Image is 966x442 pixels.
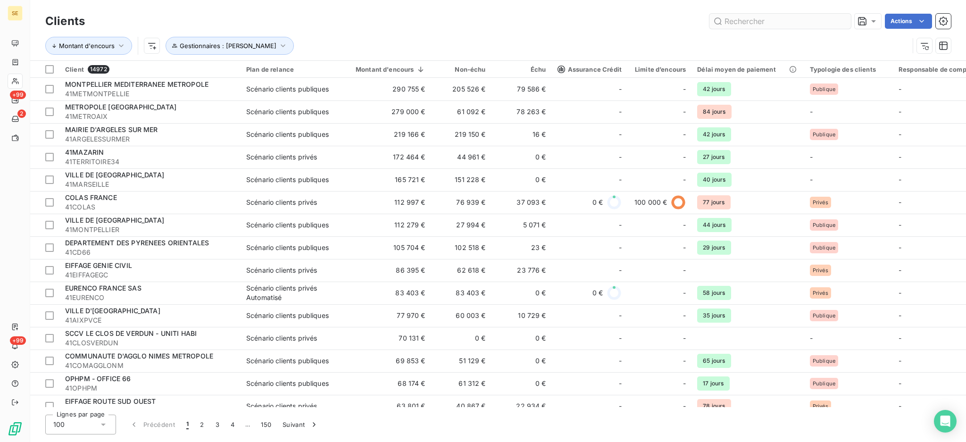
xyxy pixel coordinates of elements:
span: - [683,311,686,320]
span: 41EURENCO [65,293,235,302]
td: 83 403 € [431,282,491,304]
td: 86 395 € [339,259,431,282]
td: 5 071 € [491,214,552,236]
div: Open Intercom Messenger [934,410,957,433]
span: 100 [53,420,65,429]
td: 290 755 € [339,78,431,100]
span: Publique [813,358,835,364]
span: 78 jours [697,399,731,413]
span: - [619,401,622,411]
td: 37 093 € [491,191,552,214]
span: 29 jours [697,241,731,255]
span: Gestionnaires : [PERSON_NAME] [180,42,276,50]
span: 17 jours [697,376,729,391]
span: 41MARSEILLE [65,180,235,189]
span: - [899,243,901,251]
td: 77 970 € [339,304,431,327]
div: Scénario clients publiques [246,243,329,252]
span: 41MONTPELLIER [65,225,235,234]
span: 41EIFFAGEGC [65,270,235,280]
div: Non-échu [437,66,486,73]
div: Scénario clients publiques [246,356,329,366]
span: - [810,175,813,183]
span: 100 000 € [634,198,667,207]
div: Scénario clients publiques [246,311,329,320]
td: 112 997 € [339,191,431,214]
span: Publique [813,245,835,250]
span: 42 jours [697,82,731,96]
span: 40 jours [697,173,731,187]
img: Logo LeanPay [8,421,23,436]
span: - [683,107,686,117]
span: - [619,84,622,94]
span: COMMUNAUTE D'AGGLO NIMES METROPOLE [65,352,213,360]
span: - [619,152,622,162]
span: Publique [813,132,835,137]
span: - [899,334,901,342]
span: - [619,266,622,275]
span: - [899,153,901,161]
div: Scénario clients privés [246,198,317,207]
span: COLAS FRANCE [65,193,117,201]
button: 2 [194,415,209,434]
button: 3 [210,415,225,434]
div: Montant d'encours [344,66,425,73]
td: 205 526 € [431,78,491,100]
div: Scénario clients publiques [246,220,329,230]
td: 68 174 € [339,372,431,395]
span: - [899,357,901,365]
span: +99 [10,336,26,345]
td: 60 003 € [431,304,491,327]
div: Typologie des clients [810,66,887,73]
span: - [899,175,901,183]
span: METROPOLE [GEOGRAPHIC_DATA] [65,103,176,111]
span: Publique [813,86,835,92]
button: Suivant [277,415,325,434]
div: Scénario clients privés Automatisé [246,284,333,302]
span: - [683,130,686,139]
span: 41COMAGGLONM [65,361,235,370]
td: 76 939 € [431,191,491,214]
td: 23 776 € [491,259,552,282]
span: - [683,379,686,388]
div: SE [8,6,23,21]
td: 219 166 € [339,123,431,146]
span: Publique [813,381,835,386]
span: - [683,243,686,252]
td: 16 € [491,123,552,146]
td: 0 € [491,146,552,168]
td: 102 518 € [431,236,491,259]
div: Scénario clients privés [246,334,317,343]
div: Scénario clients privés [246,401,317,411]
span: OPHPM - OFFICE 66 [65,375,131,383]
span: Privés [813,200,828,205]
span: 41EIFFAGER [65,406,235,416]
span: Privés [813,403,828,409]
button: 1 [181,415,194,434]
span: - [619,379,622,388]
td: 0 € [491,282,552,304]
span: - [899,402,901,410]
span: - [683,288,686,298]
span: - [683,334,686,343]
div: Scénario clients publiques [246,107,329,117]
span: - [810,108,813,116]
span: - [619,130,622,139]
span: 2 [17,109,26,118]
button: 150 [255,415,277,434]
span: 77 jours [697,195,730,209]
span: - [619,356,622,366]
span: Publique [813,313,835,318]
button: Gestionnaires : [PERSON_NAME] [166,37,294,55]
span: 41AIXPVCE [65,316,235,325]
span: - [899,311,901,319]
span: 41MAZARIN [65,148,104,156]
td: 10 729 € [491,304,552,327]
span: - [683,84,686,94]
span: Montant d'encours [59,42,115,50]
td: 69 853 € [339,350,431,372]
td: 61 312 € [431,372,491,395]
td: 219 150 € [431,123,491,146]
span: - [899,198,901,206]
span: EURENCO FRANCE SAS [65,284,142,292]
